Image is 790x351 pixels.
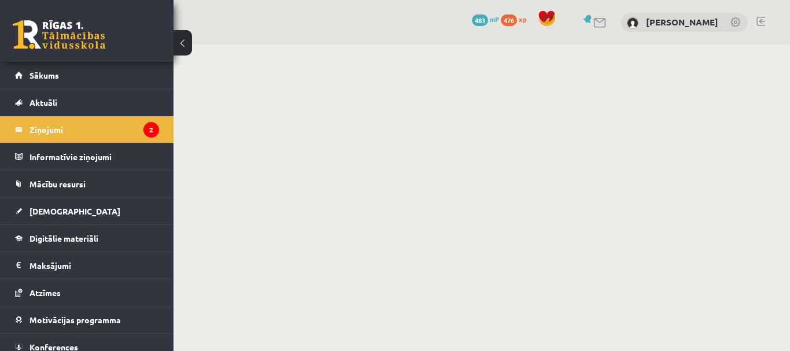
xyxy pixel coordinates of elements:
[29,252,159,279] legend: Maksājumi
[15,279,159,306] a: Atzīmes
[15,62,159,88] a: Sākums
[15,143,159,170] a: Informatīvie ziņojumi
[15,116,159,143] a: Ziņojumi2
[472,14,488,26] span: 483
[29,116,159,143] legend: Ziņojumi
[15,225,159,252] a: Digitālie materiāli
[15,252,159,279] a: Maksājumi
[490,14,499,24] span: mP
[13,20,105,49] a: Rīgas 1. Tālmācības vidusskola
[501,14,532,24] a: 476 xp
[519,14,526,24] span: xp
[29,206,120,216] span: [DEMOGRAPHIC_DATA]
[29,233,98,243] span: Digitālie materiāli
[29,143,159,170] legend: Informatīvie ziņojumi
[627,17,638,29] img: Savelijs Baranovs
[29,287,61,298] span: Atzīmes
[29,315,121,325] span: Motivācijas programma
[15,89,159,116] a: Aktuāli
[15,306,159,333] a: Motivācijas programma
[15,198,159,224] a: [DEMOGRAPHIC_DATA]
[29,179,86,189] span: Mācību resursi
[143,122,159,138] i: 2
[29,97,57,108] span: Aktuāli
[29,70,59,80] span: Sākums
[15,171,159,197] a: Mācību resursi
[472,14,499,24] a: 483 mP
[501,14,517,26] span: 476
[646,16,718,28] a: [PERSON_NAME]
